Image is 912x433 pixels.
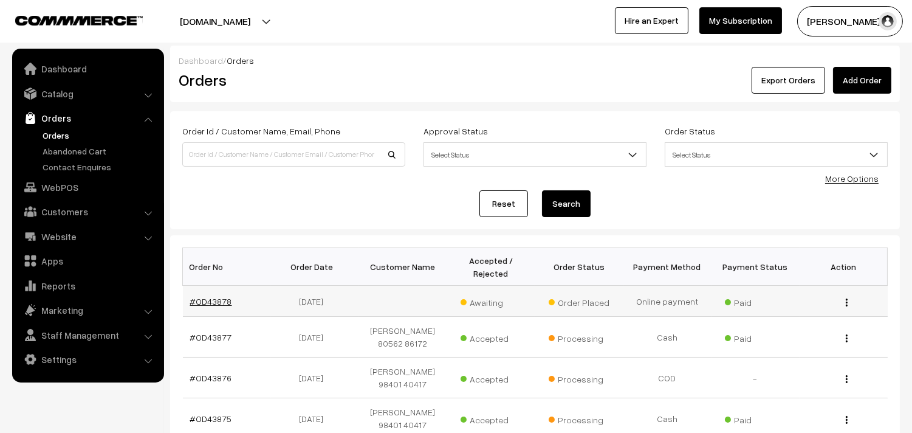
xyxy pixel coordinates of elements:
img: Menu [846,375,848,383]
a: #OD43878 [190,296,232,307]
a: My Subscription [699,7,782,34]
a: More Options [825,173,879,184]
a: COMMMERCE [15,12,122,27]
a: Abandoned Cart [39,145,160,158]
a: #OD43876 [190,373,232,383]
a: Catalog [15,83,160,105]
a: Dashboard [15,58,160,80]
a: Add Order [833,67,891,94]
span: Processing [549,329,609,345]
span: Paid [725,410,786,426]
th: Action [800,248,888,286]
a: Reset [479,190,528,217]
td: [DATE] [271,286,359,317]
span: Processing [549,410,609,426]
a: Staff Management [15,324,160,346]
span: Select Status [665,142,888,167]
th: Payment Status [711,248,800,286]
th: Order No [183,248,271,286]
td: Online payment [623,286,711,317]
a: Hire an Expert [615,7,688,34]
td: Cash [623,317,711,358]
span: Select Status [423,142,646,167]
a: Orders [15,107,160,129]
a: Settings [15,348,160,370]
span: Awaiting [461,293,521,309]
label: Order Status [665,125,715,137]
img: Menu [846,299,848,307]
a: Website [15,226,160,248]
a: Contact Enquires [39,161,160,173]
button: [DOMAIN_NAME] [137,6,293,36]
span: Paid [725,329,786,345]
span: Paid [725,293,786,309]
img: Menu [846,334,848,342]
td: - [711,358,800,398]
label: Approval Status [423,125,488,137]
span: Order Placed [549,293,609,309]
td: [DATE] [271,317,359,358]
a: Customers [15,201,160,223]
a: Dashboard [179,55,223,66]
input: Order Id / Customer Name / Customer Email / Customer Phone [182,142,405,167]
a: Marketing [15,299,160,321]
img: COMMMERCE [15,16,143,25]
th: Accepted / Rejected [447,248,535,286]
a: Reports [15,275,160,297]
span: Processing [549,370,609,386]
a: Apps [15,250,160,272]
button: Search [542,190,591,217]
td: [PERSON_NAME] 98401 40417 [359,358,447,398]
label: Order Id / Customer Name, Email, Phone [182,125,340,137]
th: Order Date [271,248,359,286]
span: Accepted [461,329,521,345]
img: user [879,12,897,30]
th: Order Status [535,248,623,286]
button: Export Orders [752,67,825,94]
span: Accepted [461,370,521,386]
a: #OD43875 [190,414,232,424]
td: [PERSON_NAME] 80562 86172 [359,317,447,358]
h2: Orders [179,71,404,89]
a: #OD43877 [190,332,232,342]
img: Menu [846,416,848,424]
th: Payment Method [623,248,711,286]
button: [PERSON_NAME] s… [797,6,903,36]
div: / [179,54,891,67]
span: Accepted [461,410,521,426]
span: Orders [227,55,254,66]
td: [DATE] [271,358,359,398]
td: COD [623,358,711,398]
th: Customer Name [359,248,447,286]
a: Orders [39,129,160,142]
a: WebPOS [15,176,160,198]
span: Select Status [665,144,887,165]
span: Select Status [424,144,646,165]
